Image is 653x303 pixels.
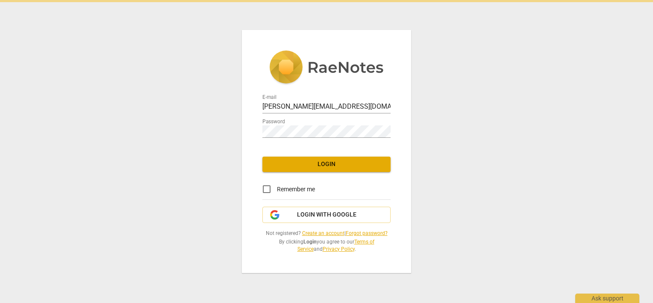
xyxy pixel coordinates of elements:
[269,50,384,86] img: 5ac2273c67554f335776073100b6d88f.svg
[262,230,391,237] span: Not registered? |
[302,230,344,236] a: Create an account
[297,211,356,219] span: Login with Google
[262,119,285,125] label: Password
[262,95,276,100] label: E-mail
[262,207,391,223] button: Login with Google
[346,230,388,236] a: Forgot password?
[323,246,355,252] a: Privacy Policy
[277,185,315,194] span: Remember me
[269,160,384,169] span: Login
[297,239,374,252] a: Terms of Service
[303,239,317,245] b: Login
[575,294,639,303] div: Ask support
[262,157,391,172] button: Login
[262,238,391,253] span: By clicking you agree to our and .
